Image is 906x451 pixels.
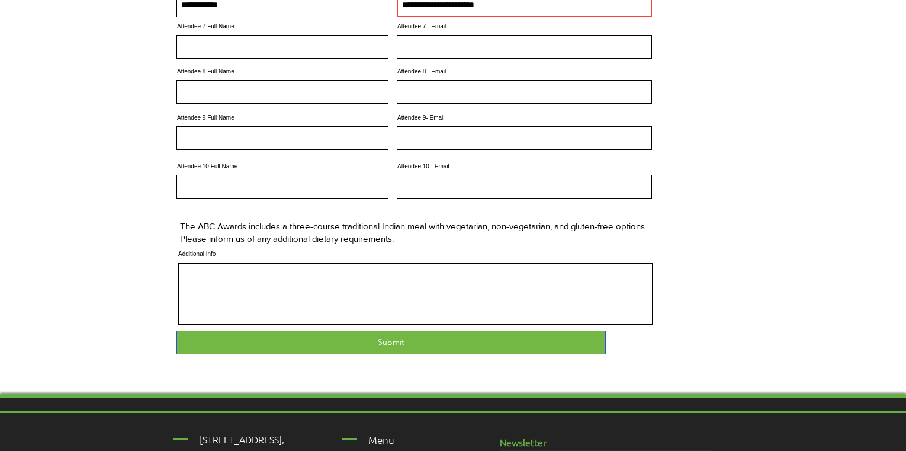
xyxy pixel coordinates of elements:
button: Submit [176,331,606,354]
label: Attendee 9- Email [397,115,652,121]
span: Submit [378,337,404,348]
span: Newsletter [500,436,547,449]
label: Attendee 8 Full Name [176,69,388,75]
span: Menu [368,433,394,446]
label: Attendee 9 Full Name [176,115,388,121]
label: Attendee 8 - Email [397,69,652,75]
label: Attendee 10 - Email [397,164,652,169]
label: Attendee 10 Full Name [176,164,388,169]
label: Additional Info [178,251,653,257]
span: [STREET_ADDRESS], [200,433,284,446]
label: Attendee 7 - Email [397,24,652,30]
p: The ABC Awards includes a three-course traditional Indian meal with vegetarian, non-vegetarian, a... [180,220,649,245]
label: Attendee 7 Full Name [176,24,388,30]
